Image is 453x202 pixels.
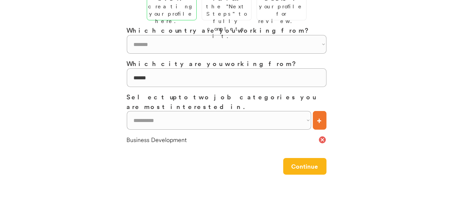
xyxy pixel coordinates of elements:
button: Continue [283,158,327,175]
h3: Which city are you working from? [127,59,327,68]
button: cancel [318,136,327,144]
div: Business Development [127,136,318,144]
h3: Select up to two job categories you are most interested in. [127,92,327,111]
button: + [313,111,327,130]
h3: Which country are you working from? [127,25,327,35]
